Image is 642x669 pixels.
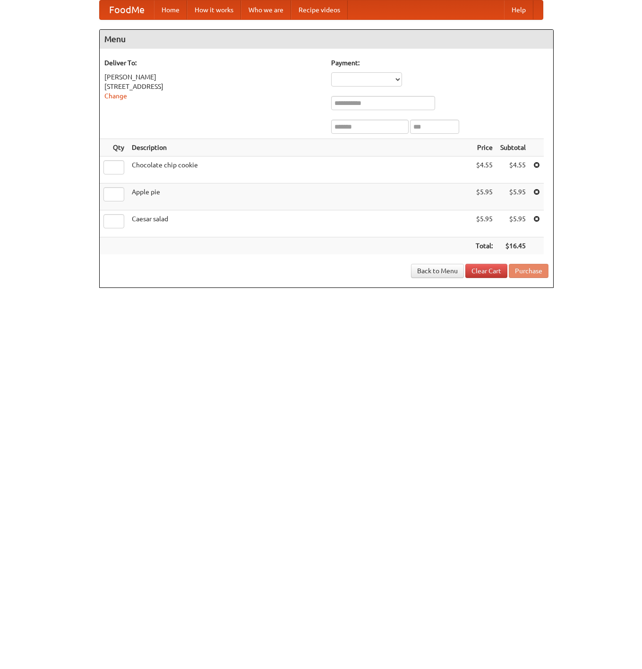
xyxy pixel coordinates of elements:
[496,156,530,183] td: $4.55
[472,139,496,156] th: Price
[504,0,533,19] a: Help
[104,58,322,68] h5: Deliver To:
[104,92,127,100] a: Change
[100,139,128,156] th: Qty
[104,72,322,82] div: [PERSON_NAME]
[154,0,187,19] a: Home
[472,210,496,237] td: $5.95
[496,237,530,255] th: $16.45
[100,0,154,19] a: FoodMe
[472,237,496,255] th: Total:
[496,210,530,237] td: $5.95
[128,139,472,156] th: Description
[128,183,472,210] td: Apple pie
[100,30,553,49] h4: Menu
[472,156,496,183] td: $4.55
[128,210,472,237] td: Caesar salad
[496,139,530,156] th: Subtotal
[496,183,530,210] td: $5.95
[465,264,507,278] a: Clear Cart
[411,264,464,278] a: Back to Menu
[331,58,548,68] h5: Payment:
[509,264,548,278] button: Purchase
[291,0,348,19] a: Recipe videos
[187,0,241,19] a: How it works
[128,156,472,183] td: Chocolate chip cookie
[241,0,291,19] a: Who we are
[104,82,322,91] div: [STREET_ADDRESS]
[472,183,496,210] td: $5.95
